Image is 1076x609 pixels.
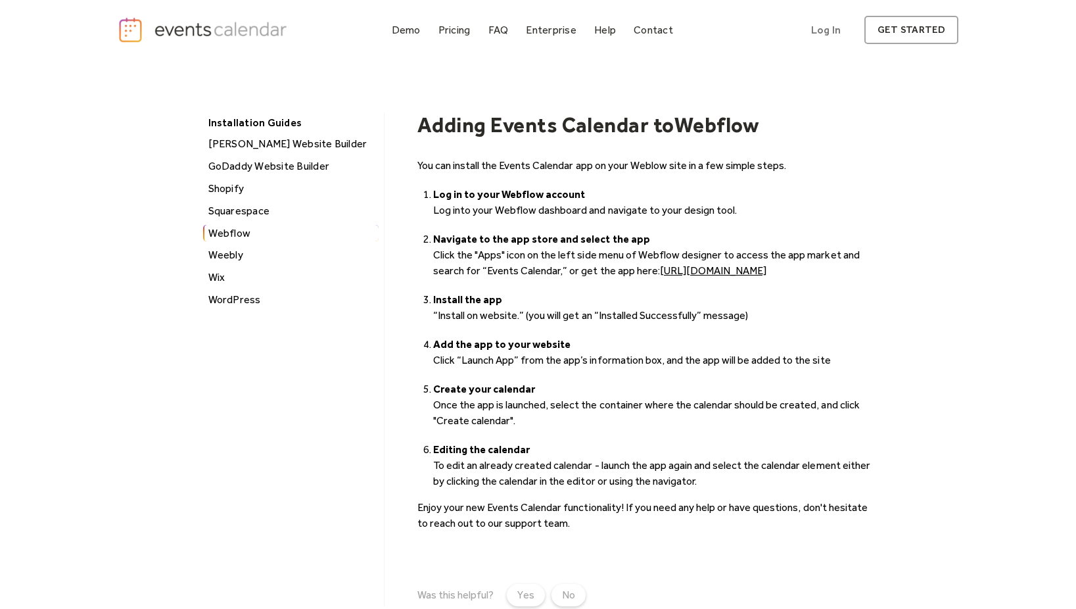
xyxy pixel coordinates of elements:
[204,180,379,197] div: Shopify
[433,21,476,39] a: Pricing
[438,26,471,34] div: Pricing
[864,16,958,44] a: get started
[433,187,875,218] li: Log into your Webflow dashboard and navigate to your design tool.
[386,21,426,39] a: Demo
[203,203,379,220] a: Squarespace
[526,26,576,34] div: Enterprise
[392,26,421,34] div: Demo
[634,26,673,34] div: Contact
[433,231,875,279] li: Click the "Apps" icon on the left side menu of Webflow designer to access the app market and sear...
[202,112,377,133] div: Installation Guides
[203,291,379,308] a: WordPress
[433,293,502,306] strong: Install the app ‍
[203,135,379,153] a: [PERSON_NAME] Website Builder
[204,247,379,264] div: Weebly
[204,203,379,220] div: Squarespace
[204,225,379,242] div: Webflow
[203,158,379,175] a: GoDaddy Website Builder
[203,247,379,264] a: Weebly
[204,269,379,286] div: Wix
[433,381,875,429] li: Once the app is launched, select the container where the calendar should be created, and click "C...
[798,16,854,44] a: Log In
[203,180,379,197] a: Shopify
[433,442,875,489] li: To edit an already created calendar - launch the app again and select the calendar element either...
[507,584,545,606] a: Yes
[433,443,530,456] strong: Editing the calendar ‍
[203,269,379,286] a: Wix
[433,233,650,245] strong: Navigate to the app store and select the app ‍
[521,21,581,39] a: Enterprise
[562,587,575,603] div: No
[483,21,514,39] a: FAQ
[433,337,875,368] li: Click “Launch App” from the app’s information box, and the app will be added to the site
[433,338,571,351] strong: Add the app to your website ‍
[628,21,678,39] a: Contact
[417,589,494,601] div: Was this helpful?
[203,225,379,242] a: Webflow
[674,112,759,137] h1: Webflow
[488,26,509,34] div: FAQ
[118,16,291,43] a: home
[660,264,766,277] a: [URL][DOMAIN_NAME]
[517,587,534,603] div: Yes
[417,500,875,531] p: Enjoy your new Events Calendar functionality! If you need any help or have questions, don't hesit...
[433,383,535,395] strong: Create your calendar
[417,158,875,174] p: You can install the Events Calendar app on your Weblow site in a few simple steps.
[204,158,379,175] div: GoDaddy Website Builder
[204,135,379,153] div: [PERSON_NAME] Website Builder
[551,584,586,606] a: No
[433,292,875,324] li: “Install on website.” (you will get an “Installed Successfully” message)
[417,112,674,137] h1: Adding Events Calendar to
[204,291,379,308] div: WordPress
[594,26,616,34] div: Help
[589,21,621,39] a: Help
[433,188,586,201] strong: Log in to your Webflow account ‍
